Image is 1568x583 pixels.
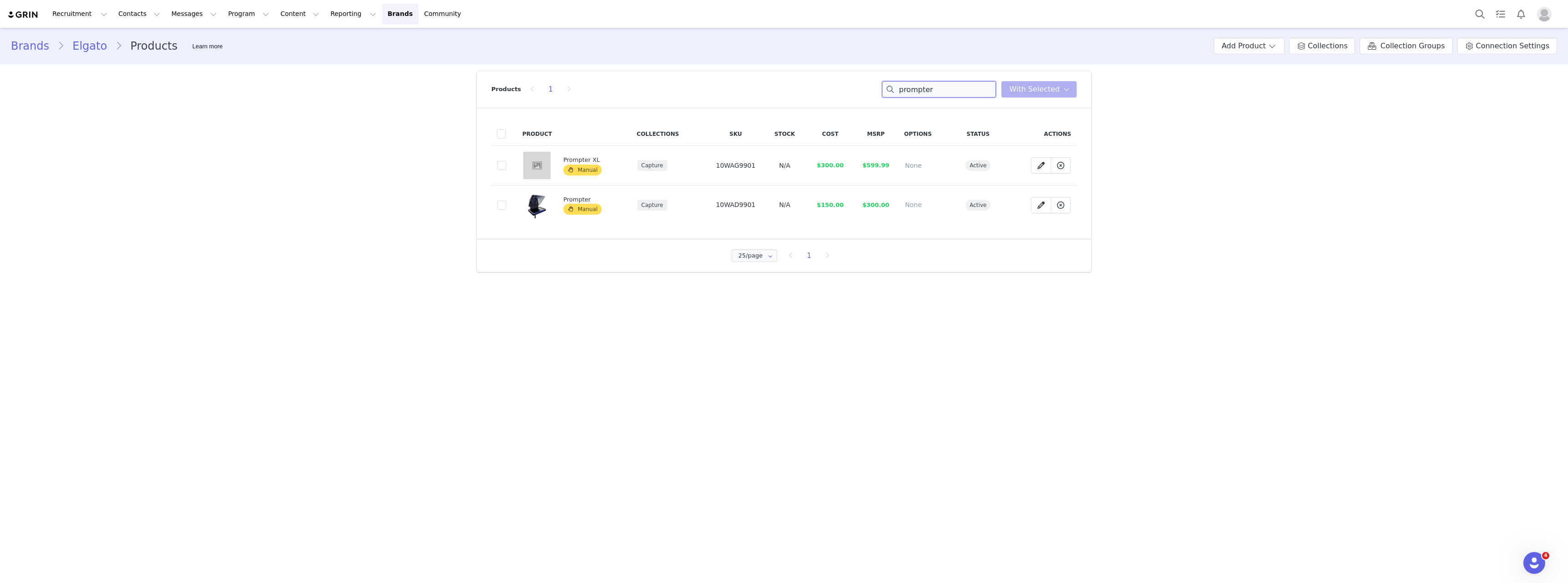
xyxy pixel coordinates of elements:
[905,200,949,210] div: None
[1214,38,1284,54] button: Add Product
[382,4,418,24] a: Brands
[637,160,667,171] span: Capture
[631,122,710,146] th: Collections
[419,4,471,24] a: Community
[1457,38,1557,54] a: Connection Settings
[166,4,222,24] button: Messages
[710,122,762,146] th: SKU
[191,42,224,51] div: Tooltip anchor
[1470,4,1490,24] button: Search
[47,4,113,24] button: Recruitment
[523,152,551,179] img: placeholder-square.jpeg
[1360,38,1452,54] a: Collection Groups
[325,4,382,24] button: Reporting
[1537,7,1552,21] img: placeholder-profile.jpg
[1308,41,1347,52] span: Collections
[862,201,889,208] span: $300.00
[905,161,949,170] div: None
[716,162,756,169] span: 10WAG9901
[853,122,899,146] th: MSRP
[779,201,790,208] span: N/A
[64,38,115,54] a: Elgato
[882,81,996,98] input: Search products
[965,200,990,211] span: active
[1532,7,1561,21] button: Profile
[1542,552,1549,559] span: 4
[113,4,165,24] button: Contacts
[544,83,557,96] li: 1
[762,122,808,146] th: Stock
[563,155,619,165] div: Prompter XL
[779,162,790,169] span: N/A
[1380,41,1444,52] span: Collection Groups
[965,160,990,171] span: active
[517,122,557,146] th: Product
[563,204,602,215] span: Manual
[802,249,816,262] li: 1
[1523,552,1545,574] iframe: Intercom live chat
[1491,4,1511,24] a: Tasks
[1009,84,1060,95] span: With Selected
[716,201,756,208] span: 10WAD9901
[1001,122,1077,146] th: Actions
[275,4,325,24] button: Content
[862,162,889,169] span: $599.99
[11,38,57,54] a: Brands
[222,4,274,24] button: Program
[1289,38,1355,54] a: Collections
[817,162,844,169] span: $300.00
[899,122,955,146] th: Options
[1001,81,1077,98] button: With Selected
[637,200,667,211] span: Capture
[817,201,844,208] span: $150.00
[955,122,1001,146] th: Status
[7,10,39,19] img: grin logo
[808,122,853,146] th: Cost
[563,165,602,175] span: Manual
[732,249,777,262] input: Select
[1476,41,1549,52] span: Connection Settings
[563,195,619,204] div: Prompter
[1511,4,1531,24] button: Notifications
[491,85,521,94] p: Products
[523,191,551,218] img: 5a7b99f1-9567-41fc-9138-4bd8a2c5a29d.png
